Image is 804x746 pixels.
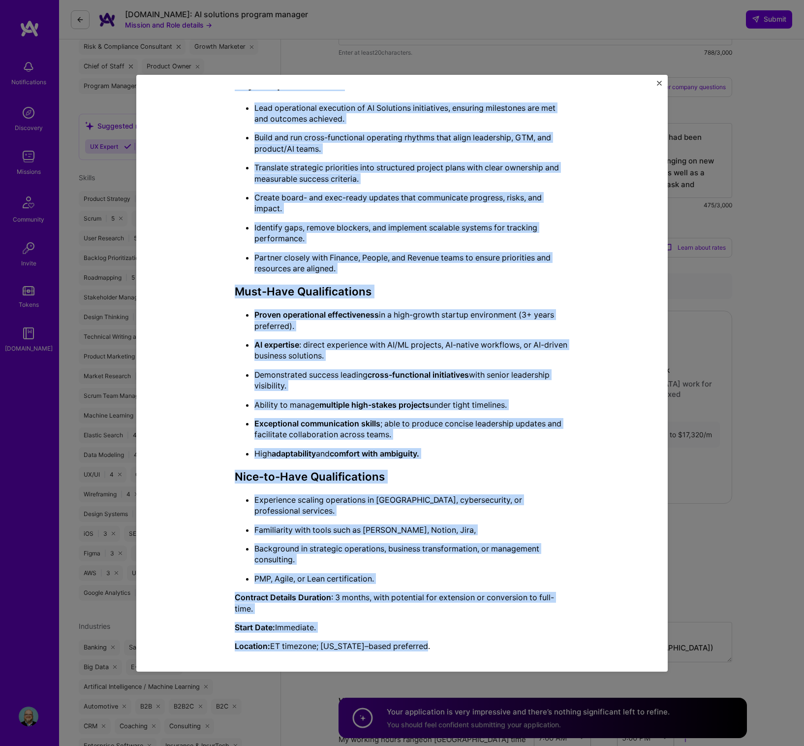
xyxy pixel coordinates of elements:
strong: Start Date: [235,622,275,632]
p: Immediate. [235,622,569,633]
strong: multiple high-stakes projects [319,400,430,410]
strong: comfort with ambiguity. [330,449,419,458]
p: Lead operational execution of AI Solutions initiatives, ensuring milestones are met and outcomes ... [254,102,569,125]
p: ET timezone; [US_STATE]–based preferred. [235,641,569,651]
h3: Must-Have Qualifications [235,285,569,298]
p: Create board- and exec-ready updates that communicate progress, risks, and impact. [254,192,569,214]
strong: adaptability [272,449,316,458]
p: PMP, Agile, or Lean certification. [254,573,569,584]
h3: Nice-to-Have Qualifications [235,470,569,484]
strong: AI expertise [254,340,299,350]
strong: cross-functional initiatives [368,370,469,380]
strong: Exceptional [254,419,299,428]
p: Ability to manage under tight timelines. [254,399,569,410]
p: Partner closely with Finance, People, and Revenue teams to ensure priorities and resources are al... [254,252,569,274]
p: Background in strategic operations, business transformation, or management consulting. [254,543,569,565]
p: in a high-growth startup environment (3+ years preferred). [254,309,569,331]
p: Familiarity with tools such as [PERSON_NAME], Notion, Jira, [254,524,569,535]
strong: Proven operational effectiveness [254,310,379,320]
p: Translate strategic priorities into structured project plans with clear ownership and measurable ... [254,162,569,184]
p: Identify gaps, remove blockers, and implement scalable systems for tracking performance. [254,222,569,244]
p: : direct experience with AI/ML projects, AI-native workflows, or AI-driven business solutions. [254,339,569,361]
strong: Contract Details Duration [235,592,331,602]
button: Close [657,81,662,91]
p: : 3 months, with potential for extension or conversion to full-time. [235,592,569,614]
p: ; able to produce concise leadership updates and facilitate collaboration across teams. [254,418,569,440]
p: High and [254,448,569,459]
strong: Location: [235,641,270,651]
p: Build and run cross-functional operating rhythms that align leadership, GTM, and product/AI teams. [254,132,569,154]
p: Experience scaling operations in [GEOGRAPHIC_DATA], cybersecurity, or professional services. [254,494,569,517]
strong: communication skills [301,419,380,428]
p: Demonstrated success leading with senior leadership visibility. [254,369,569,391]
